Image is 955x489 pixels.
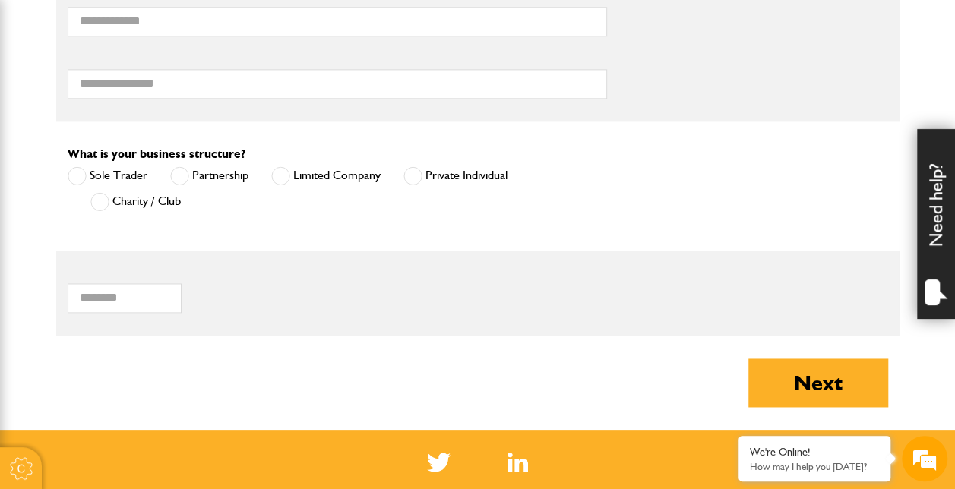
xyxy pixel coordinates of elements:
div: Need help? [917,129,955,319]
label: Sole Trader [68,166,147,185]
p: How may I help you today? [750,461,879,472]
div: We're Online! [750,446,879,459]
textarea: Type your message and hit 'Enter' [20,275,277,368]
label: What is your business structure? [68,148,245,160]
button: Next [748,358,888,407]
em: Start Chat [207,380,276,400]
label: Private Individual [403,166,508,185]
input: Enter your phone number [20,230,277,263]
label: Charity / Club [90,192,181,211]
a: LinkedIn [508,453,528,472]
input: Enter your email address [20,185,277,219]
img: Twitter [427,453,451,472]
label: Limited Company [271,166,381,185]
img: d_20077148190_company_1631870298795_20077148190 [26,84,64,106]
input: Enter your last name [20,140,277,174]
label: Partnership [170,166,248,185]
div: Chat with us now [79,85,255,105]
div: Minimize live chat window [249,8,286,44]
img: Linked In [508,453,528,472]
